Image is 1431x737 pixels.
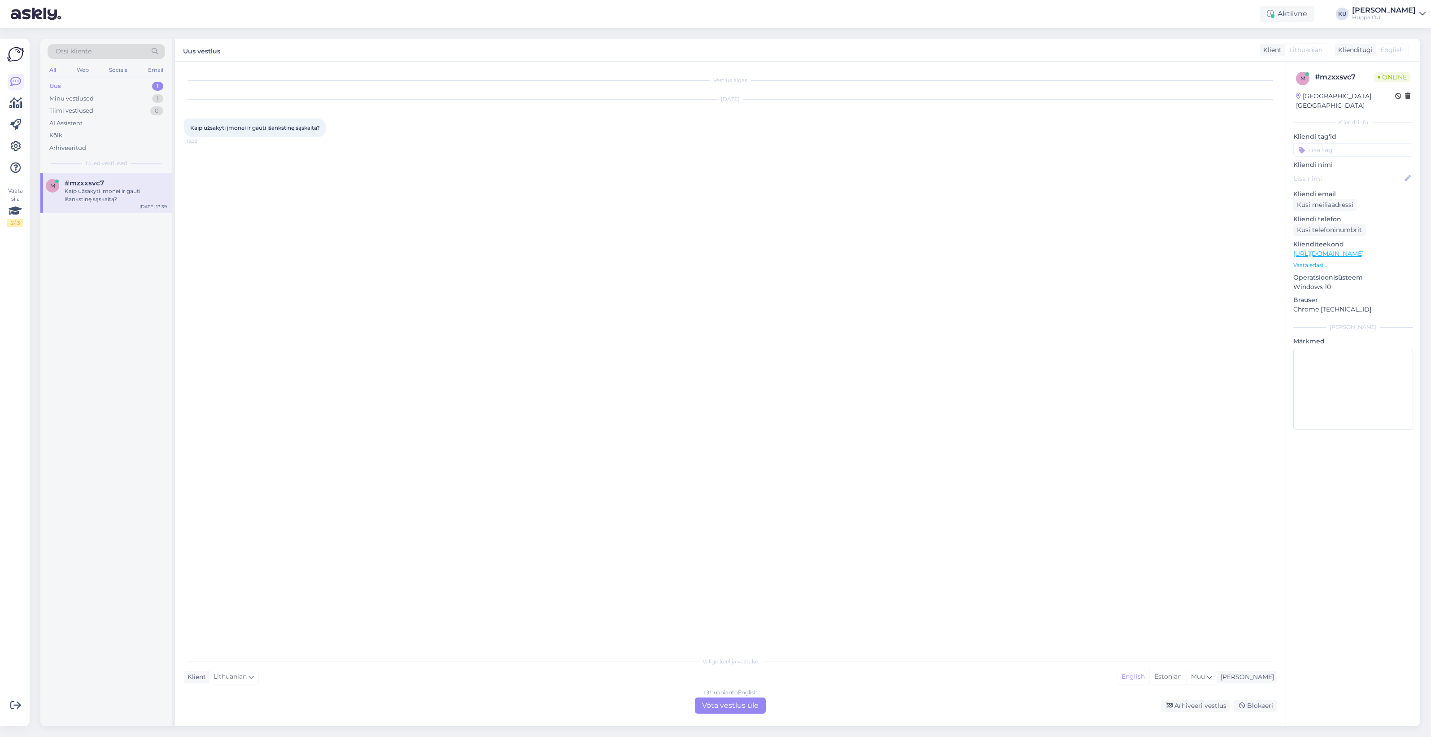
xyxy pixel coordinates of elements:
p: Kliendi email [1293,189,1413,199]
p: Operatsioonisüsteem [1293,273,1413,282]
span: m [1300,75,1305,82]
div: Tiimi vestlused [49,106,93,115]
div: # mzxxsvc7 [1315,72,1374,83]
div: 1 [152,82,163,91]
input: Lisa tag [1293,143,1413,157]
p: Vaata edasi ... [1293,261,1413,269]
div: Klient [184,672,206,682]
div: AI Assistent [49,119,83,128]
div: Klienditugi [1335,45,1373,55]
div: Vaata siia [7,187,23,227]
div: Email [146,64,165,76]
span: 13:39 [187,138,220,145]
div: Estonian [1149,670,1186,684]
div: [DATE] [184,95,1277,103]
p: Märkmed [1293,337,1413,346]
p: Kliendi telefon [1293,215,1413,224]
div: Web [75,64,91,76]
a: [URL][DOMAIN_NAME] [1293,250,1364,258]
span: Kaip užsakyti įmonei ir gauti išankstinę sąskaitą? [190,124,320,131]
p: Brauser [1293,295,1413,305]
div: Kõik [49,131,62,140]
div: 2 / 3 [7,219,23,227]
div: Blokeeri [1234,700,1277,712]
p: Kliendi nimi [1293,160,1413,170]
div: Aktiivne [1260,6,1314,22]
div: Kliendi info [1293,118,1413,127]
div: [GEOGRAPHIC_DATA], [GEOGRAPHIC_DATA] [1296,92,1395,110]
span: Lithuanian [1289,45,1322,55]
div: 0 [150,106,163,115]
span: #mzxxsvc7 [65,179,104,187]
div: Kaip užsakyti įmonei ir gauti išankstinę sąskaitą? [65,187,167,203]
span: Uued vestlused [86,159,127,167]
div: [PERSON_NAME] [1293,323,1413,331]
span: Online [1374,72,1410,82]
p: Klienditeekond [1293,240,1413,249]
p: Windows 10 [1293,282,1413,292]
div: Võta vestlus üle [695,698,766,714]
img: Askly Logo [7,46,24,63]
div: Küsi telefoninumbrit [1293,224,1366,236]
a: [PERSON_NAME]Huppa OÜ [1352,7,1426,21]
label: Uus vestlus [183,44,220,56]
input: Lisa nimi [1294,174,1403,184]
div: [PERSON_NAME] [1352,7,1416,14]
div: English [1117,670,1149,684]
span: Otsi kliente [56,47,92,56]
div: Huppa OÜ [1352,14,1416,21]
div: Minu vestlused [49,94,94,103]
div: KU [1336,8,1348,20]
div: 1 [152,94,163,103]
div: Küsi meiliaadressi [1293,199,1357,211]
div: Vestlus algas [184,76,1277,84]
span: English [1380,45,1404,55]
p: Kliendi tag'id [1293,132,1413,141]
div: Arhiveeritud [49,144,86,153]
div: [PERSON_NAME] [1217,672,1274,682]
div: [DATE] 13:39 [140,203,167,210]
div: Arhiveeri vestlus [1161,700,1230,712]
div: Uus [49,82,61,91]
span: Lithuanian [214,672,247,682]
p: Chrome [TECHNICAL_ID] [1293,305,1413,314]
span: Muu [1191,672,1205,680]
div: Valige keel ja vastake [184,658,1277,666]
div: All [48,64,58,76]
div: Lithuanian to English [703,689,758,697]
div: Socials [107,64,129,76]
span: m [50,182,55,189]
div: Klient [1260,45,1282,55]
